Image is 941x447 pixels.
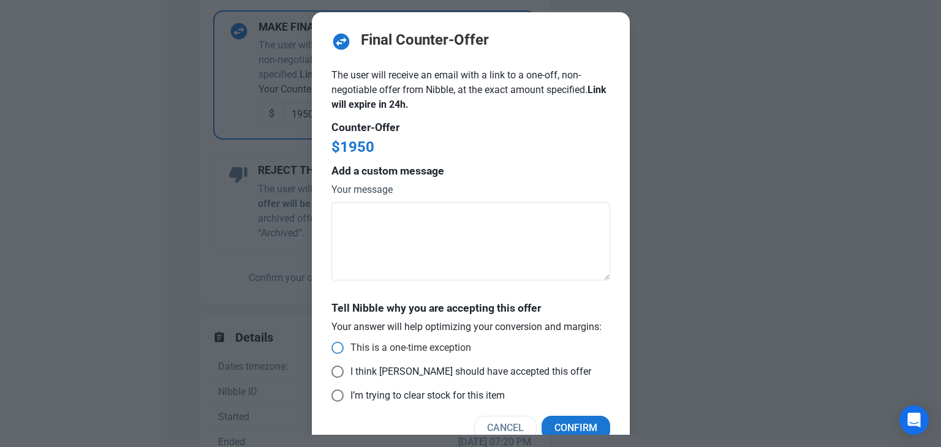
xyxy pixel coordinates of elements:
[899,405,929,435] div: Open Intercom Messenger
[361,32,489,48] h2: Final Counter-Offer
[554,421,597,435] span: Confirm
[331,182,610,197] label: Your message
[331,139,610,156] h2: $1950
[331,320,610,334] p: Your answer will help optimizing your conversion and margins:
[344,366,591,378] span: I think [PERSON_NAME] should have accepted this offer
[331,122,610,134] h4: Counter-Offer
[331,165,610,178] h4: Add a custom message
[542,416,610,440] button: Confirm
[487,421,524,435] span: Cancel
[344,342,471,354] span: This is a one-time exception
[344,389,505,402] span: I’m trying to clear stock for this item
[331,32,351,51] span: swap_horizontal_circle
[331,302,610,315] h4: Tell Nibble why you are accepting this offer
[331,68,610,112] p: The user will receive an email with a link to a one-off, non-negotiable offer from Nibble, at the...
[474,416,537,440] button: Cancel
